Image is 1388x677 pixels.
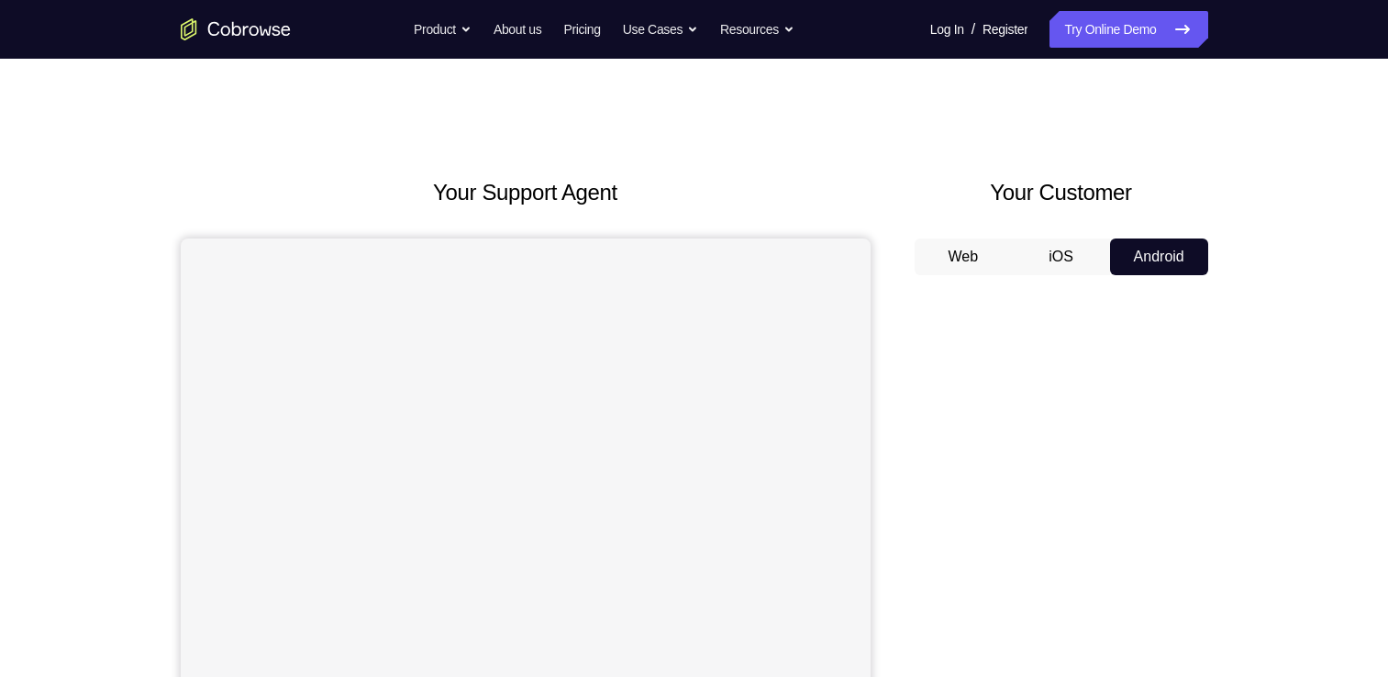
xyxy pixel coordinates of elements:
[983,11,1027,48] a: Register
[1049,11,1207,48] a: Try Online Demo
[181,18,291,40] a: Go to the home page
[494,11,541,48] a: About us
[1012,239,1110,275] button: iOS
[915,239,1013,275] button: Web
[720,11,794,48] button: Resources
[181,176,871,209] h2: Your Support Agent
[915,176,1208,209] h2: Your Customer
[930,11,964,48] a: Log In
[414,11,472,48] button: Product
[623,11,698,48] button: Use Cases
[972,18,975,40] span: /
[1110,239,1208,275] button: Android
[563,11,600,48] a: Pricing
